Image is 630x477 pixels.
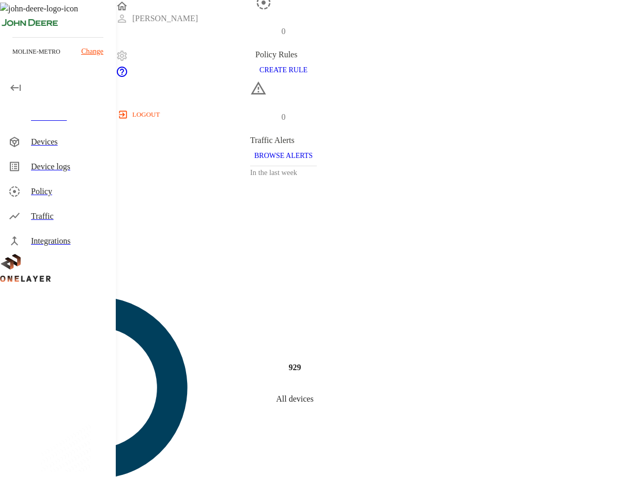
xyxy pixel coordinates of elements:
button: logout [116,106,164,123]
button: BROWSE ALERTS [250,147,317,166]
span: Support Portal [116,71,128,79]
a: BROWSE ALERTS [250,151,317,160]
h3: In the last week [250,166,317,179]
a: logout [116,106,630,123]
a: onelayer-support [116,71,128,79]
p: [PERSON_NAME] [132,12,198,25]
h4: 929 [288,361,301,374]
div: Traffic Alerts [250,134,317,147]
p: All devices [276,393,313,405]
